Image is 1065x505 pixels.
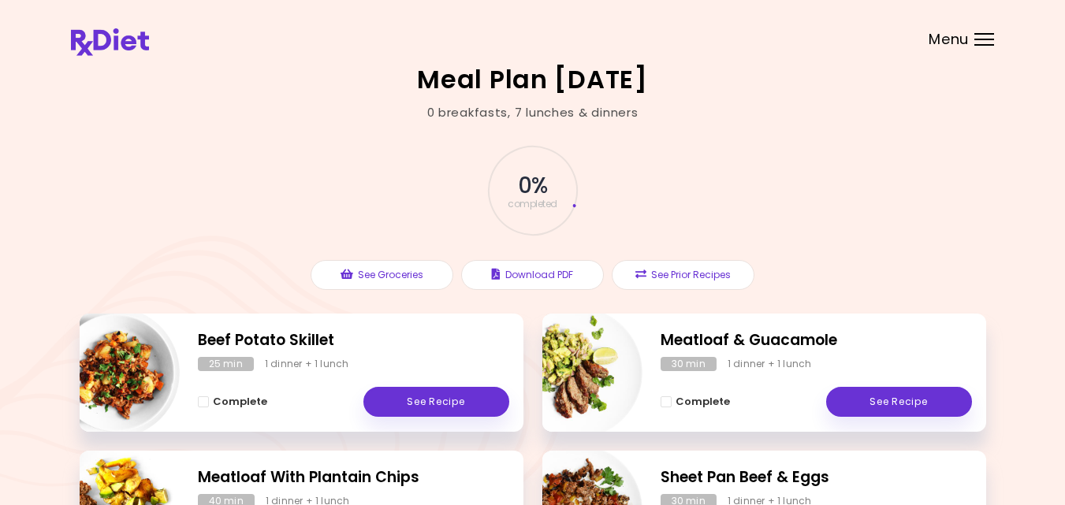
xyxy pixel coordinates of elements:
[71,28,149,56] img: RxDiet
[427,104,639,122] div: 0 breakfasts , 7 lunches & dinners
[508,199,557,209] span: completed
[198,357,254,371] div: 25 min
[198,329,509,352] h2: Beef Potato Skillet
[311,260,453,290] button: See Groceries
[728,357,812,371] div: 1 dinner + 1 lunch
[661,329,972,352] h2: Meatloaf & Guacamole
[661,357,717,371] div: 30 min
[213,395,267,408] span: Complete
[198,392,267,411] button: Complete - Beef Potato Skillet
[265,357,349,371] div: 1 dinner + 1 lunch
[461,260,604,290] button: Download PDF
[661,392,730,411] button: Complete - Meatloaf & Guacamole
[417,67,648,92] h2: Meal Plan [DATE]
[363,387,509,417] a: See Recipe - Beef Potato Skillet
[512,307,642,438] img: Info - Meatloaf & Guacamole
[676,395,730,408] span: Complete
[826,387,972,417] a: See Recipe - Meatloaf & Guacamole
[661,466,972,489] h2: Sheet Pan Beef & Eggs
[612,260,754,290] button: See Prior Recipes
[518,173,547,199] span: 0 %
[49,307,180,438] img: Info - Beef Potato Skillet
[198,466,509,489] h2: Meatloaf With Plantain Chips
[929,32,969,46] span: Menu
